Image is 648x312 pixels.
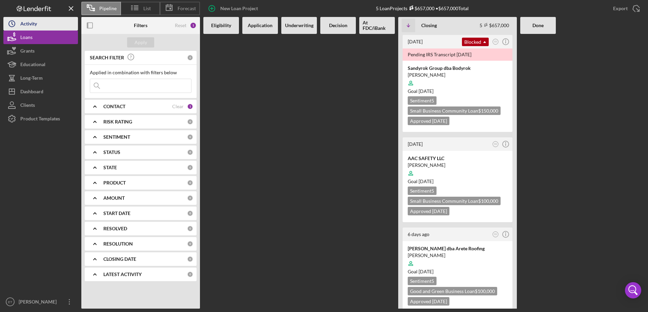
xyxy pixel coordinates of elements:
[3,71,78,85] button: Long-Term
[408,187,437,195] div: Sentiment 5
[143,6,151,11] span: List
[408,178,433,184] span: Goal
[419,178,433,184] time: 07/14/2025
[187,55,193,61] div: 0
[103,195,125,201] b: AMOUNT
[376,5,469,11] div: 5 Loan Projects • $657,000 Total
[211,23,231,28] b: Eligibility
[187,256,193,262] div: 0
[103,150,120,155] b: STATUS
[187,119,193,125] div: 0
[127,37,154,47] button: Apply
[408,96,437,105] div: Sentiment 5
[408,65,507,72] div: Sandyrok Group dba Bodyrok
[134,23,147,28] b: Filters
[3,17,78,31] button: Activity
[20,31,33,46] div: Loans
[462,38,489,46] div: Blocked
[3,98,78,112] button: Clients
[408,252,507,259] div: [PERSON_NAME]
[3,31,78,44] button: Loans
[20,71,43,86] div: Long-Term
[480,22,509,28] div: 5 $657,000
[408,207,449,215] div: Approved [DATE]
[408,88,433,94] span: Goal
[17,295,61,310] div: [PERSON_NAME]
[103,104,125,109] b: CONTACT
[187,180,193,186] div: 0
[103,226,127,231] b: RESOLVED
[103,256,136,262] b: CLOSING DATE
[408,231,429,237] time: 2025-08-12 22:26
[408,277,437,285] div: Sentiment 5
[419,269,433,274] time: 06/29/2025
[187,164,193,171] div: 0
[407,5,434,11] div: $657,000
[408,39,423,44] time: 2025-08-15 16:57
[408,197,501,205] div: Small Business Community Loan $100,000
[103,211,130,216] b: START DATE
[402,136,513,223] a: [DATE]SSAAC SAFETY LLC[PERSON_NAME]Goal [DATE]Sentiment5Small Business Community Loan$100,000Appr...
[408,72,507,78] div: [PERSON_NAME]
[491,230,500,239] button: SS
[20,44,35,59] div: Grants
[625,282,641,298] div: Open Intercom Messenger
[408,162,507,169] div: [PERSON_NAME]
[408,245,507,252] div: [PERSON_NAME] dba Arete Roofing
[491,37,500,46] button: SS
[3,44,78,58] button: Grants
[20,17,37,32] div: Activity
[90,55,124,60] b: SEARCH FILTER
[20,112,60,127] div: Product Templates
[408,117,449,125] div: Approved [DATE]
[220,2,258,15] div: New Loan Project
[248,23,272,28] b: Application
[3,58,78,71] button: Educational
[187,241,193,247] div: 0
[494,40,497,43] text: SS
[103,119,132,124] b: RISK RATING
[190,22,197,29] div: 1
[20,58,45,73] div: Educational
[187,210,193,216] div: 0
[103,241,133,247] b: RESOLUTION
[103,165,117,170] b: STATE
[613,2,628,15] div: Export
[3,295,78,309] button: ET[PERSON_NAME]
[103,272,142,277] b: LATEST ACTIVITY
[203,2,265,15] button: New Loan Project
[103,134,130,140] b: SENTIMENT
[187,195,193,201] div: 0
[419,88,433,94] time: 08/07/2025
[20,98,35,114] div: Clients
[363,20,391,31] b: At FDC/iBank
[3,112,78,125] button: Product Templates
[99,6,117,11] span: Pipeline
[408,141,423,147] time: 2025-08-13 23:20
[402,34,513,133] a: [DATE]BlockedSSPending IRS Transcript [DATE]Sandyrok Group dba Bodyrok[PERSON_NAME]Goal [DATE]Sen...
[606,2,645,15] button: Export
[90,70,191,75] div: Applied in combination with filters below
[3,85,78,98] button: Dashboard
[532,23,544,28] b: Done
[408,269,433,274] span: Goal
[329,23,347,28] b: Decision
[135,37,147,47] div: Apply
[491,140,500,149] button: SS
[178,6,196,11] span: Forecast
[187,271,193,277] div: 0
[175,23,186,28] div: Reset
[421,23,437,28] b: Closing
[408,155,507,162] div: AAC SAFETY LLC
[103,180,126,186] b: PRODUCT
[187,103,193,110] div: 1
[403,48,512,61] div: Pending IRS Transcript [DATE]
[187,134,193,140] div: 0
